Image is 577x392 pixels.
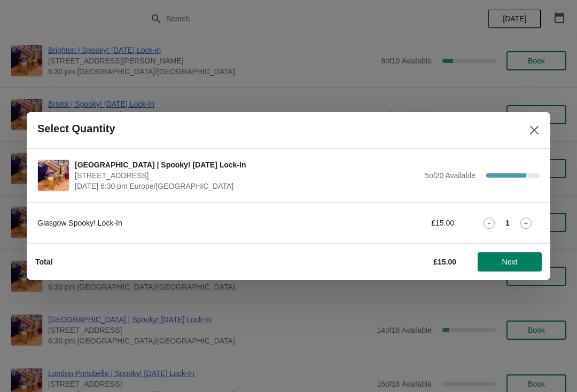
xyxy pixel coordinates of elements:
img: Glasgow | Spooky! Halloween Lock-In | 215 Byres Road, Glasgow G12 8UD, UK | October 30 | 6:30 pm ... [38,160,69,191]
span: Next [502,258,518,266]
strong: £15.00 [433,258,456,266]
button: Close [525,121,544,140]
div: Glasgow Spooky! Lock-In [37,218,334,228]
span: [STREET_ADDRESS] [75,170,419,181]
strong: 1 [505,218,510,228]
span: [GEOGRAPHIC_DATA] | Spooky! [DATE] Lock-In [75,159,419,170]
button: Next [478,252,542,271]
span: [DATE] 6:30 pm Europe/[GEOGRAPHIC_DATA] [75,181,419,191]
strong: Total [35,258,52,266]
span: 5 of 20 Available [425,171,475,180]
div: £15.00 [355,218,454,228]
h2: Select Quantity [37,123,115,135]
